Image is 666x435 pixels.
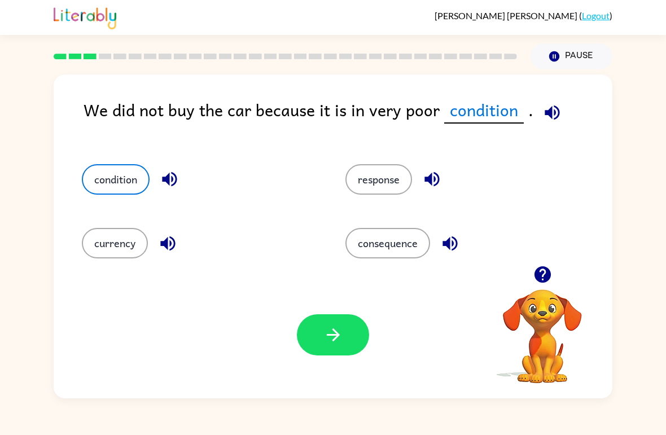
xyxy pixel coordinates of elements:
[486,272,599,385] video: Your browser must support playing .mp4 files to use Literably. Please try using another browser.
[54,5,116,29] img: Literably
[82,228,148,258] button: currency
[435,10,579,21] span: [PERSON_NAME] [PERSON_NAME]
[345,164,412,195] button: response
[82,164,150,195] button: condition
[531,43,612,69] button: Pause
[444,97,524,124] span: condition
[84,97,612,142] div: We did not buy the car because it is in very poor .
[345,228,430,258] button: consequence
[435,10,612,21] div: ( )
[582,10,610,21] a: Logout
